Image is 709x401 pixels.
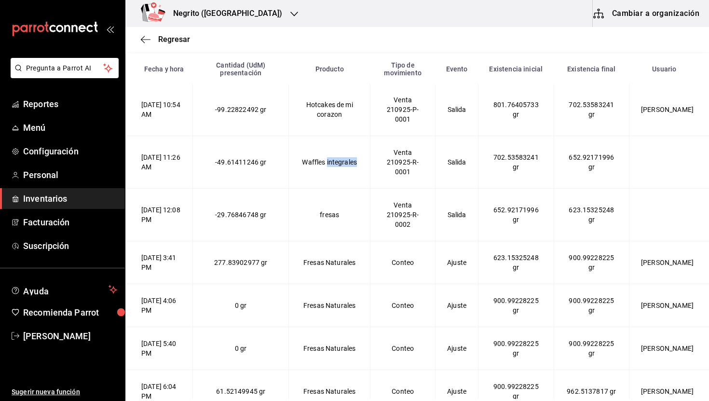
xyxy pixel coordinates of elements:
[26,63,104,73] span: Pregunta a Parrot AI
[382,95,423,105] div: Venta
[493,206,539,223] span: 652.92171996 gr
[569,254,614,271] span: 900.99228225 gr
[215,158,266,166] span: -49.61411246 gr
[158,35,190,44] span: Regresar
[289,284,370,327] td: Fresas Naturales
[569,101,614,118] span: 702.53583241 gr
[126,83,193,136] td: [DATE] 10:54 AM
[106,25,114,33] button: open_drawer_menu
[559,65,623,73] div: Existencia final
[376,61,430,77] div: Tipo de movimiento
[436,136,478,189] td: Salida
[289,136,370,189] td: Waffles integrales
[569,340,614,357] span: 900.99228225 gr
[382,200,423,210] div: Venta
[23,192,117,205] span: Inventarios
[141,65,187,73] div: Fecha y hora
[23,121,117,134] span: Menú
[436,83,478,136] td: Salida
[569,206,614,223] span: 623.15325248 gr
[289,83,370,136] td: Hotcakes de mi corazon
[441,65,473,73] div: Evento
[382,210,423,229] div: 210925-R-0002
[382,301,423,310] div: Conteo
[12,387,117,397] span: Sugerir nueva función
[382,258,423,267] div: Conteo
[126,327,193,370] td: [DATE] 5:40 PM
[199,61,283,77] div: Cantidad (UdM) presentación
[493,297,539,314] span: 900.99228225 gr
[382,387,423,396] div: Conteo
[11,58,119,78] button: Pregunta a Parrot AI
[382,105,423,124] div: 210925-P-0001
[126,284,193,327] td: [DATE] 4:06 PM
[567,387,616,395] span: 962.5137817 gr
[235,302,247,309] span: 0 gr
[382,157,423,177] div: 210925-R-0001
[493,383,539,400] span: 900.99228225 gr
[216,387,265,395] span: 61.52149945 gr
[141,35,190,44] button: Regresar
[214,259,267,266] span: 277.83902977 gr
[23,216,117,229] span: Facturación
[493,254,539,271] span: 623.15325248 gr
[165,8,283,19] h3: Negrito ([GEOGRAPHIC_DATA])
[493,153,539,171] span: 702.53583241 gr
[23,306,117,319] span: Recomienda Parrot
[382,148,423,157] div: Venta
[436,327,478,370] td: Ajuste
[289,189,370,241] td: fresas
[436,189,478,241] td: Salida
[493,101,539,118] span: 801.76405733 gr
[569,297,614,314] span: 900.99228225 gr
[436,284,478,327] td: Ajuste
[382,344,423,353] div: Conteo
[126,189,193,241] td: [DATE] 12:08 PM
[215,106,266,113] span: -99.22822492 gr
[289,327,370,370] td: Fresas Naturales
[235,345,247,352] span: 0 gr
[493,340,539,357] span: 900.99228225 gr
[23,145,117,158] span: Configuración
[436,241,478,284] td: Ajuste
[23,97,117,111] span: Reportes
[23,168,117,181] span: Personal
[569,153,614,171] span: 652.92171996 gr
[126,136,193,189] td: [DATE] 11:26 AM
[23,284,105,295] span: Ayuda
[215,211,266,219] span: -29.76846748 gr
[7,70,119,80] a: Pregunta a Parrot AI
[289,241,370,284] td: Fresas Naturales
[126,241,193,284] td: [DATE] 3:41 PM
[484,65,548,73] div: Existencia inicial
[635,65,694,73] div: Usuario
[295,65,365,73] div: Producto
[23,330,117,343] span: [PERSON_NAME]
[23,239,117,252] span: Suscripción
